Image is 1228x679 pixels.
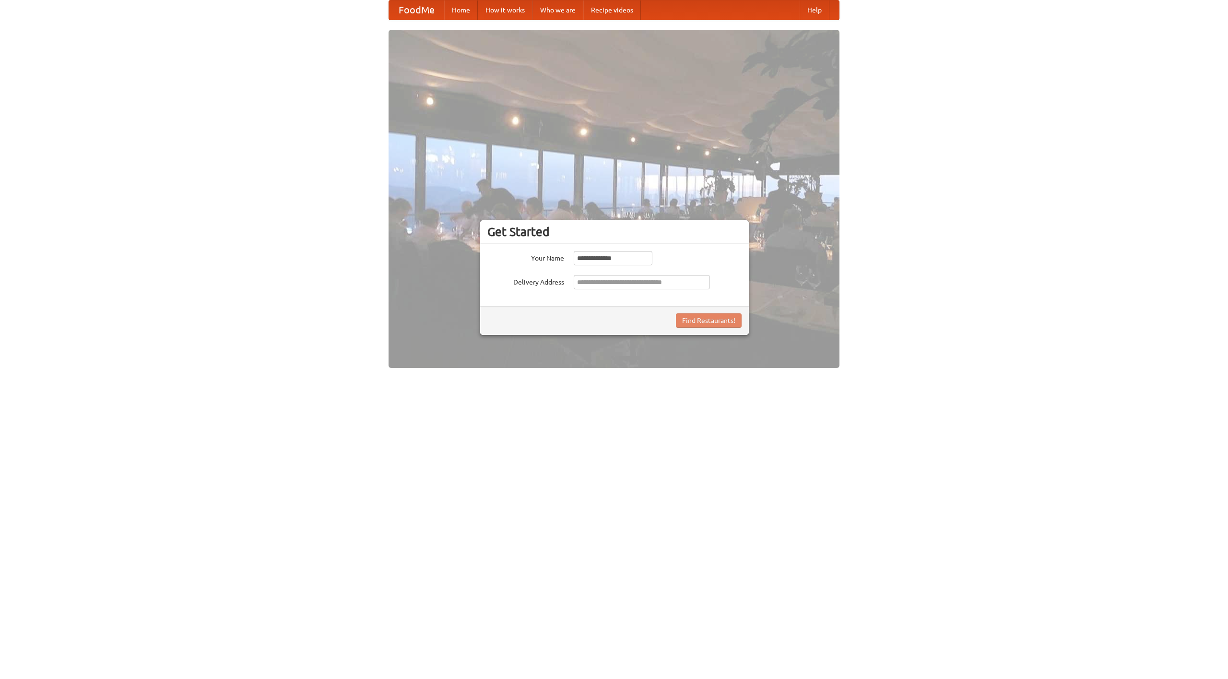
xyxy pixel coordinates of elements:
h3: Get Started [487,225,742,239]
a: Home [444,0,478,20]
a: FoodMe [389,0,444,20]
label: Your Name [487,251,564,263]
a: Who we are [532,0,583,20]
a: Help [800,0,829,20]
a: Recipe videos [583,0,641,20]
a: How it works [478,0,532,20]
label: Delivery Address [487,275,564,287]
button: Find Restaurants! [676,313,742,328]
